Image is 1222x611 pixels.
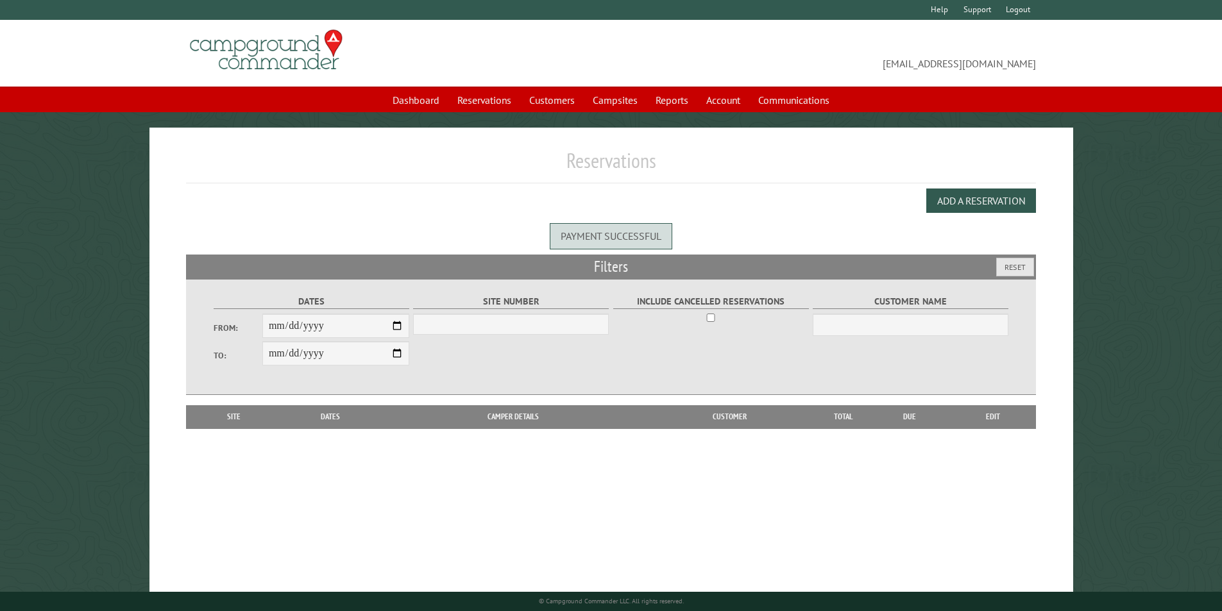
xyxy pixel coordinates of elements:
label: Site Number [413,294,609,309]
th: Site [192,405,276,428]
a: Campsites [585,88,645,112]
img: Campground Commander [186,25,346,75]
th: Customer [641,405,818,428]
a: Dashboard [385,88,447,112]
a: Reports [648,88,696,112]
a: Reservations [450,88,519,112]
th: Due [869,405,950,428]
a: Communications [751,88,837,112]
small: © Campground Commander LLC. All rights reserved. [539,597,684,605]
label: From: [214,322,262,334]
span: [EMAIL_ADDRESS][DOMAIN_NAME] [611,35,1037,71]
label: Customer Name [813,294,1008,309]
h2: Filters [186,255,1037,279]
th: Total [818,405,869,428]
label: To: [214,349,262,362]
div: Payment successful [550,223,672,249]
th: Camper Details [386,405,641,428]
label: Include Cancelled Reservations [613,294,809,309]
a: Customers [522,88,582,112]
label: Dates [214,294,409,309]
a: Account [699,88,748,112]
h1: Reservations [186,148,1037,183]
button: Reset [996,258,1034,276]
th: Dates [276,405,386,428]
button: Add a Reservation [926,188,1036,213]
th: Edit [950,405,1037,428]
